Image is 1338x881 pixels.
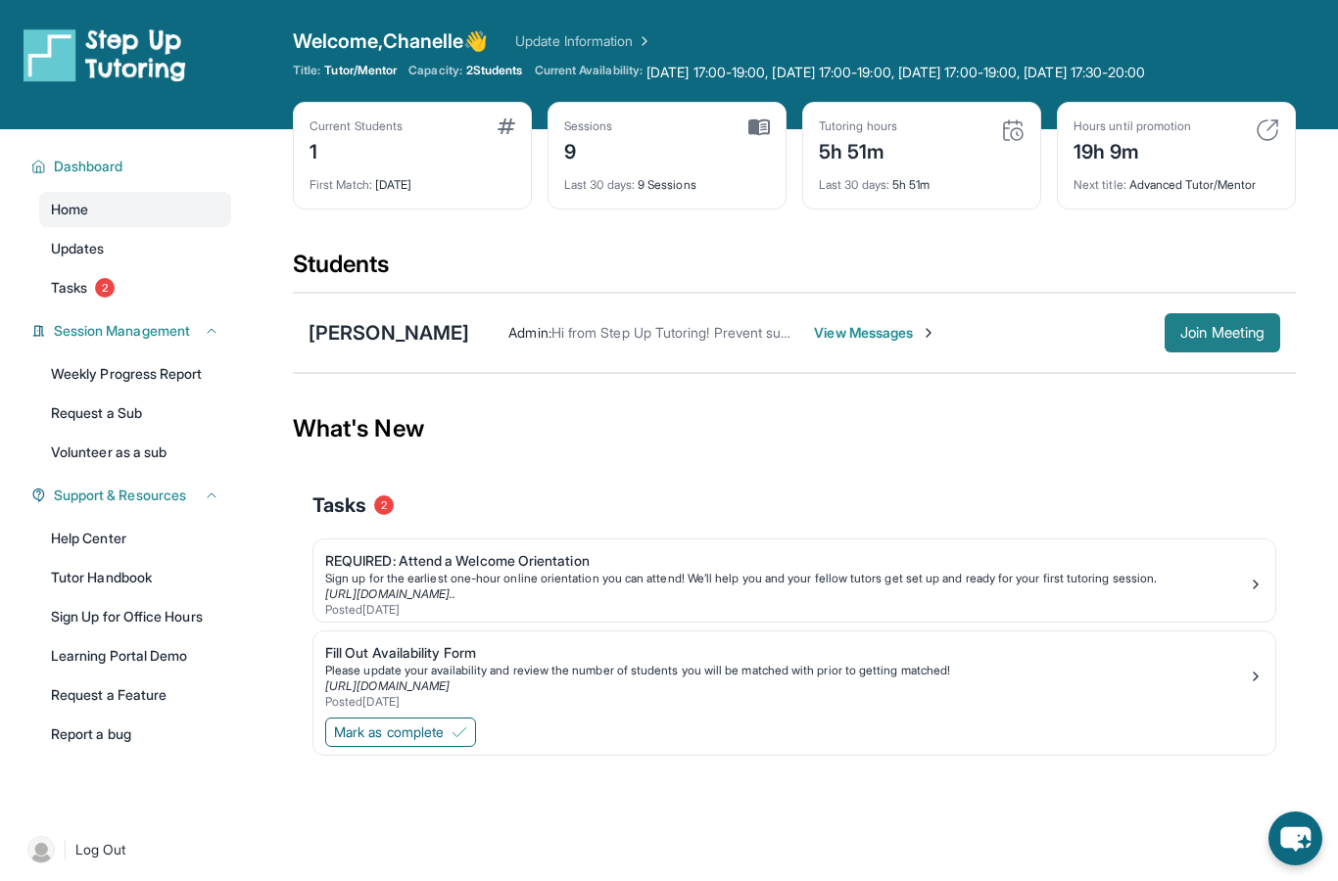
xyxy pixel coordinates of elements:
span: Support & Resources [54,486,186,505]
span: First Match : [310,177,372,192]
span: Next title : [1074,177,1126,192]
span: Admin : [508,324,550,341]
div: Tutoring hours [819,118,897,134]
div: 5h 51m [819,165,1025,193]
div: Posted [DATE] [325,602,1248,618]
span: Updates [51,239,105,258]
button: Mark as complete [325,718,476,747]
span: Last 30 days : [819,177,889,192]
div: Sign up for the earliest one-hour online orientation you can attend! We’ll help you and your fell... [325,571,1248,586]
span: Home [51,200,88,219]
span: Tasks [312,491,366,519]
a: [URL][DOMAIN_NAME] [325,678,450,693]
span: 2 [95,278,115,298]
a: Learning Portal Demo [39,638,231,673]
span: Title: [293,63,320,78]
span: Tutor/Mentor [324,63,397,78]
span: Log Out [75,840,126,859]
a: Home [39,192,231,227]
span: Mark as complete [334,722,444,742]
div: Fill Out Availability Form [325,643,1248,663]
div: Hours until promotion [1074,118,1191,134]
div: 1 [310,134,403,165]
div: 5h 51m [819,134,897,165]
div: Students [293,249,1296,292]
div: What's New [293,386,1296,472]
a: Updates [39,231,231,266]
span: Current Availability: [535,63,643,82]
button: Join Meeting [1165,313,1280,352]
a: Update Information [515,31,652,51]
a: Sign Up for Office Hours [39,599,231,634]
span: | [63,838,68,861]
div: 19h 9m [1074,134,1191,165]
a: Tasks2 [39,270,231,305]
span: Dashboard [54,157,123,176]
button: chat-button [1268,811,1322,865]
div: Posted [DATE] [325,694,1248,710]
div: Sessions [564,118,613,134]
a: Request a Feature [39,677,231,713]
img: Chevron-Right [921,325,936,341]
img: card [498,118,515,134]
a: |Log Out [20,828,231,871]
span: Capacity: [408,63,462,78]
img: Mark as complete [452,724,467,740]
a: Weekly Progress Report [39,356,231,392]
img: card [1001,118,1025,142]
span: 2 [374,495,394,515]
span: Join Meeting [1180,327,1265,339]
a: Fill Out Availability FormPlease update your availability and review the number of students you w... [313,631,1275,714]
div: Advanced Tutor/Mentor [1074,165,1279,193]
button: Dashboard [46,157,219,176]
a: Help Center [39,521,231,556]
a: REQUIRED: Attend a Welcome OrientationSign up for the earliest one-hour online orientation you ca... [313,539,1275,622]
span: 2 Students [466,63,523,78]
img: card [1256,118,1279,142]
a: Tutor Handbook [39,560,231,595]
div: [PERSON_NAME] [309,319,469,347]
span: Tasks [51,278,87,298]
img: logo [24,27,186,82]
div: 9 Sessions [564,165,770,193]
span: Session Management [54,321,190,341]
img: card [748,118,770,136]
a: Report a bug [39,717,231,752]
div: Please update your availability and review the number of students you will be matched with prior ... [325,663,1248,678]
a: Request a Sub [39,395,231,431]
button: Support & Resources [46,486,219,505]
span: [DATE] 17:00-19:00, [DATE] 17:00-19:00, [DATE] 17:00-19:00, [DATE] 17:30-20:00 [646,63,1145,82]
span: Welcome, Chanelle 👋 [293,27,488,55]
div: Current Students [310,118,403,134]
span: View Messages [814,323,936,343]
a: Volunteer as a sub [39,435,231,470]
div: [DATE] [310,165,515,193]
div: 9 [564,134,613,165]
img: user-img [27,836,55,863]
button: Session Management [46,321,219,341]
span: Last 30 days : [564,177,635,192]
div: REQUIRED: Attend a Welcome Orientation [325,551,1248,571]
a: [URL][DOMAIN_NAME].. [325,586,455,601]
img: Chevron Right [633,31,652,51]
